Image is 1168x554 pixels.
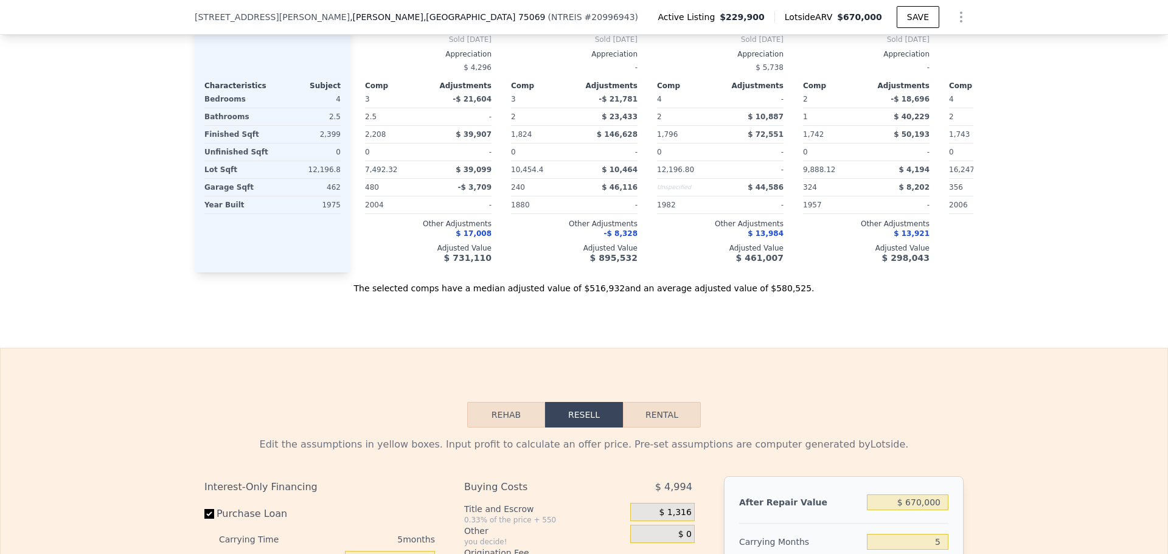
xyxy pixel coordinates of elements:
div: Comp [657,81,720,91]
div: 4 [275,91,341,108]
span: 1,796 [657,130,678,139]
span: 12,196.80 [657,165,694,174]
span: $ 39,099 [456,165,492,174]
div: Appreciation [803,49,930,59]
div: Appreciation [511,49,638,59]
span: $ 461,007 [736,253,784,263]
div: Adjusted Value [949,243,1076,253]
div: Other Adjustments [365,219,492,229]
div: - [869,196,930,213]
div: - [431,108,492,125]
div: Comp [803,81,866,91]
span: $ 40,229 [894,113,930,121]
div: - [723,144,784,161]
div: Appreciation [657,49,784,59]
div: Carrying Time [219,530,298,549]
span: Sold [DATE] [657,35,784,44]
div: Adjustments [574,81,638,91]
div: The selected comps have a median adjusted value of $516,932 and an average adjusted value of $580... [195,272,973,294]
div: 2,399 [275,126,341,143]
div: Adjusted Value [803,243,930,253]
div: Characteristics [204,81,273,91]
div: Buying Costs [464,476,600,498]
span: $ 17,008 [456,229,492,238]
div: Interest-Only Financing [204,476,435,498]
div: Bathrooms [204,108,270,125]
div: - [949,59,1076,76]
span: -$ 21,604 [453,95,492,103]
span: $ 0 [678,529,692,540]
span: -$ 21,781 [599,95,638,103]
div: 462 [275,179,341,196]
span: # 20996943 [585,12,635,22]
span: 0 [803,148,808,156]
button: Resell [545,402,623,428]
div: Other Adjustments [803,219,930,229]
div: you decide! [464,537,625,547]
div: Adjustments [720,81,784,91]
span: $ 13,984 [748,229,784,238]
span: $ 10,887 [748,113,784,121]
button: SAVE [897,6,939,28]
div: Comp [365,81,428,91]
span: 356 [949,183,963,192]
div: Edit the assumptions in yellow boxes. Input profit to calculate an offer price. Pre-set assumptio... [204,437,964,452]
span: $ 50,193 [894,130,930,139]
div: Lot Sqft [204,161,270,178]
div: - [869,144,930,161]
div: 2006 [949,196,1010,213]
span: , [PERSON_NAME] [350,11,545,23]
span: $ 731,110 [444,253,492,263]
span: , [GEOGRAPHIC_DATA] 75069 [423,12,546,22]
span: 0 [365,148,370,156]
span: $ 4,194 [899,165,930,174]
span: 0 [657,148,662,156]
div: - [723,91,784,108]
span: 2 [803,95,808,103]
span: $670,000 [837,12,882,22]
span: 1,824 [511,130,532,139]
div: 2.5 [365,108,426,125]
span: [STREET_ADDRESS][PERSON_NAME] [195,11,350,23]
span: 240 [511,183,525,192]
div: - [431,196,492,213]
div: 2 [949,108,1010,125]
div: 5 months [303,530,435,549]
span: $ 1,316 [659,507,691,518]
div: Appreciation [365,49,492,59]
div: - [577,196,638,213]
span: $ 8,202 [899,183,930,192]
span: 0 [949,148,954,156]
button: Rehab [467,402,545,428]
div: Subject [273,81,341,91]
span: 3 [511,95,516,103]
span: $ 4,296 [464,63,492,72]
label: Purchase Loan [204,503,340,525]
span: 480 [365,183,379,192]
input: Purchase Loan [204,509,214,519]
span: $ 10,464 [602,165,638,174]
div: 2 [657,108,718,125]
div: 0.33% of the price + 550 [464,515,625,525]
div: Unfinished Sqft [204,144,270,161]
div: Adjustments [866,81,930,91]
div: Adjusted Value [511,243,638,253]
span: $ 146,628 [597,130,638,139]
button: Show Options [949,5,973,29]
div: After Repair Value [739,491,862,513]
span: $ 13,921 [894,229,930,238]
div: Other Adjustments [511,219,638,229]
span: 16,247.88 [949,165,986,174]
span: 3 [365,95,370,103]
span: 1,742 [803,130,824,139]
div: 0 [275,144,341,161]
span: 4 [949,95,954,103]
span: 2,208 [365,130,386,139]
span: $ 72,551 [748,130,784,139]
div: Title and Escrow [464,503,625,515]
span: NTREIS [551,12,582,22]
span: $ 23,433 [602,113,638,121]
span: Sold [DATE] [803,35,930,44]
div: Bedrooms [204,91,270,108]
div: Other [464,525,625,537]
